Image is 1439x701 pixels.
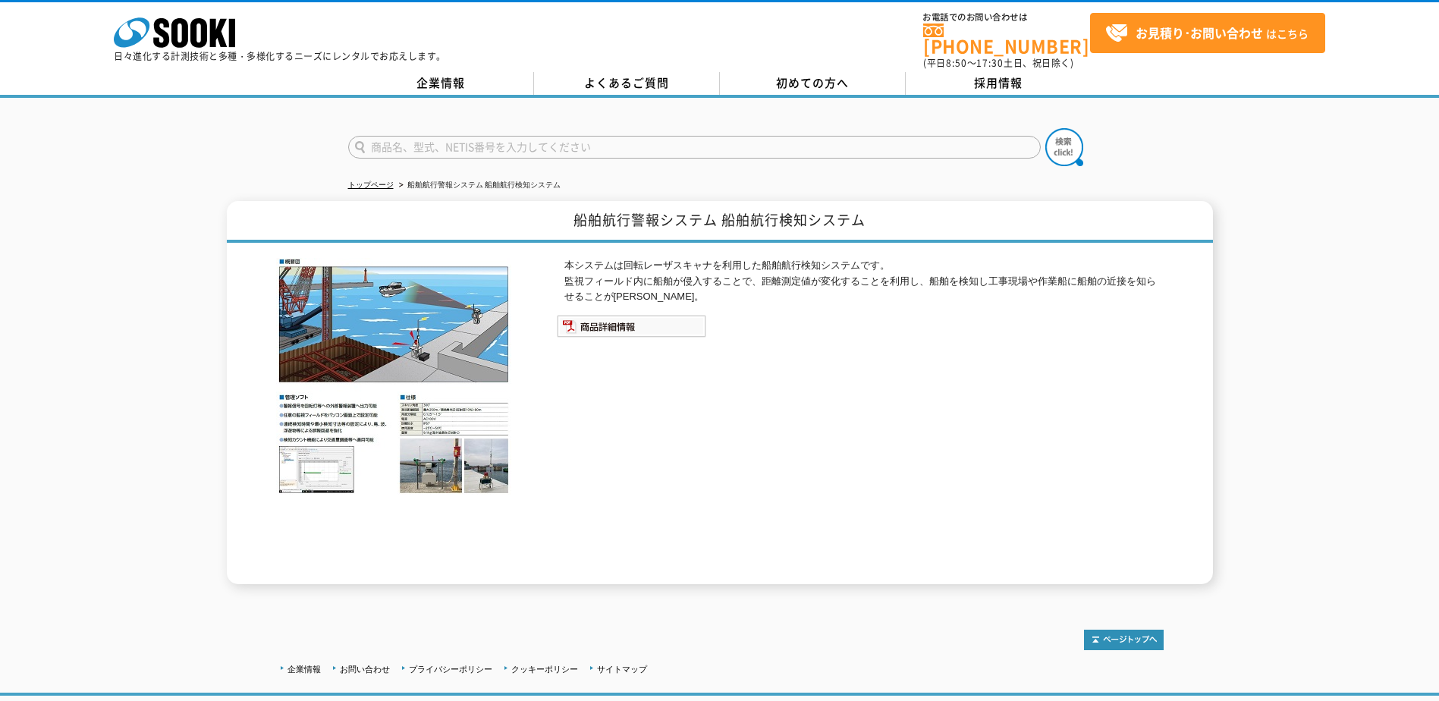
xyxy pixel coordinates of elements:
span: (平日 ～ 土日、祝日除く) [923,56,1073,70]
a: プライバシーポリシー [409,665,492,674]
span: お電話でのお問い合わせは [923,13,1090,22]
a: サイトマップ [597,665,647,674]
a: お見積り･お問い合わせはこちら [1090,13,1325,53]
span: 8:50 [946,56,967,70]
a: クッキーポリシー [511,665,578,674]
a: 商品詳細情報システム [557,323,706,335]
span: 初めての方へ [776,74,849,91]
span: はこちら [1105,22,1309,45]
span: 17:30 [976,56,1004,70]
a: 採用情報 [906,72,1092,95]
h1: 船舶航行警報システム 船舶航行検知システム [227,201,1213,243]
a: 企業情報 [287,665,321,674]
li: 船舶航行警報システム 船舶航行検知システム [396,178,561,193]
img: トップページへ [1084,630,1164,650]
input: 商品名、型式、NETIS番号を入力してください [348,136,1041,159]
a: 初めての方へ [720,72,906,95]
p: 日々進化する計測技術と多種・多様化するニーズにレンタルでお応えします。 [114,52,446,61]
img: btn_search.png [1045,128,1083,166]
a: よくあるご質問 [534,72,720,95]
p: 本システムは回転レーザスキャナを利用した船舶航行検知システムです。 監視フィールド内に船舶が侵入することで、距離測定値が変化することを利用し、船舶を検知し工事現場や作業船に船舶の近接を知らせるこ... [564,258,1164,305]
a: 企業情報 [348,72,534,95]
strong: お見積り･お問い合わせ [1136,24,1263,42]
img: 船舶航行警報システム 船舶航行検知システム [276,258,511,495]
img: 商品詳細情報システム [557,315,706,338]
a: お問い合わせ [340,665,390,674]
a: トップページ [348,181,394,189]
a: [PHONE_NUMBER] [923,24,1090,55]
